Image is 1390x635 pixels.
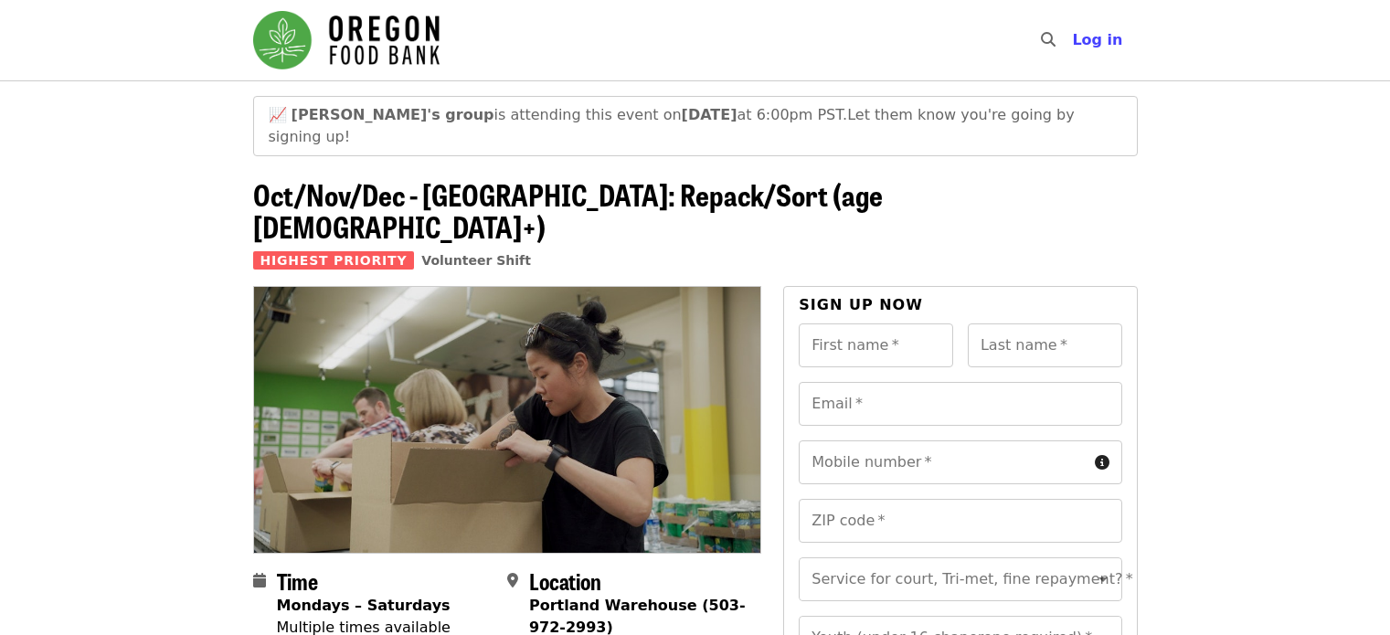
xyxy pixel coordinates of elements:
input: Email [799,382,1121,426]
img: Oct/Nov/Dec - Portland: Repack/Sort (age 8+) organized by Oregon Food Bank [254,287,761,552]
span: Log in [1072,31,1122,48]
input: First name [799,323,953,367]
strong: Mondays – Saturdays [277,597,451,614]
input: Search [1066,18,1081,62]
i: calendar icon [253,572,266,589]
i: search icon [1041,31,1056,48]
button: Log in [1057,22,1137,58]
input: ZIP code [799,499,1121,543]
strong: [PERSON_NAME]'s group [292,106,494,123]
span: Highest Priority [253,251,415,270]
img: Oregon Food Bank - Home [253,11,440,69]
span: growth emoji [269,106,287,123]
a: Volunteer Shift [421,253,531,268]
span: Time [277,565,318,597]
input: Last name [968,323,1122,367]
span: Sign up now [799,296,923,313]
i: map-marker-alt icon [507,572,518,589]
span: is attending this event on at 6:00pm PST. [292,106,848,123]
i: circle-info icon [1095,454,1109,471]
span: Location [529,565,601,597]
input: Mobile number [799,440,1087,484]
button: Open [1090,566,1116,592]
span: Oct/Nov/Dec - [GEOGRAPHIC_DATA]: Repack/Sort (age [DEMOGRAPHIC_DATA]+) [253,173,883,248]
strong: [DATE] [682,106,737,123]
